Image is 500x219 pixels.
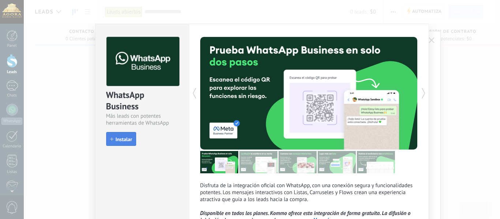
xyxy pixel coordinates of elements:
[239,151,277,173] img: tour_image_cc27419dad425b0ae96c2716632553fa.png
[106,113,178,127] div: Más leads con potentes herramientas de WhatsApp
[107,37,179,86] img: logo_main.png
[106,89,178,113] div: WhatsApp Business
[357,151,395,173] img: tour_image_cc377002d0016b7ebaeb4dbe65cb2175.png
[200,151,238,173] img: tour_image_7a4924cebc22ed9e3259523e50fe4fd6.png
[318,151,356,173] img: tour_image_62c9952fc9cf984da8d1d2aa2c453724.png
[106,132,136,146] button: Instalar
[116,137,132,142] span: Instalar
[279,151,317,173] img: tour_image_1009fe39f4f058b759f0df5a2b7f6f06.png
